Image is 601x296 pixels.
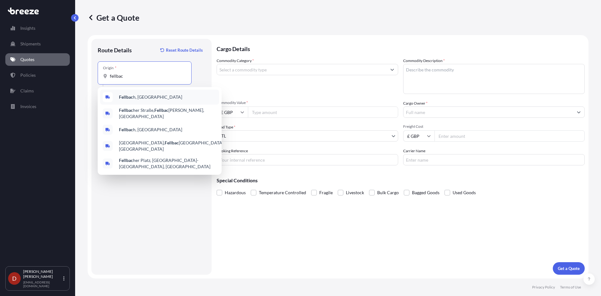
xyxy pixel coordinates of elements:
span: Fragile [319,188,333,197]
p: Reset Route Details [166,47,203,53]
div: Show suggestions [98,87,222,175]
input: Enter amount [434,130,585,142]
p: Get a Quote [558,265,580,272]
b: Fellbac [165,140,179,145]
input: Full name [403,106,573,118]
b: Fellbac [119,107,133,113]
p: Privacy Policy [532,285,555,290]
span: Commodity Value [217,100,398,105]
p: Claims [20,88,34,94]
p: Terms of Use [560,285,581,290]
div: Origin [103,65,116,70]
span: Temperature Controlled [259,188,306,197]
p: [PERSON_NAME] [PERSON_NAME] [23,269,62,279]
label: Cargo Owner [403,100,428,106]
label: Commodity Category [217,58,254,64]
label: Commodity Description [403,58,445,64]
b: Fellbac [154,107,168,113]
p: Route Details [98,46,132,54]
span: h, [GEOGRAPHIC_DATA] [119,94,182,100]
p: Insights [20,25,35,31]
b: Fellbac [119,94,133,100]
input: Type amount [248,106,398,118]
p: Cargo Details [217,39,585,58]
p: [EMAIL_ADDRESS][DOMAIN_NAME] [23,280,62,288]
input: Origin [110,73,184,79]
label: Carrier Name [403,148,425,154]
span: Used Goods [453,188,476,197]
button: Show suggestions [387,64,398,75]
p: Invoices [20,103,36,110]
span: Load Type [217,124,235,130]
input: Select a commodity type [217,64,387,75]
span: [GEOGRAPHIC_DATA], [GEOGRAPHIC_DATA], [GEOGRAPHIC_DATA] [119,140,224,152]
p: Policies [20,72,36,78]
span: Hazardous [225,188,246,197]
input: Your internal reference [217,154,398,165]
p: Get a Quote [88,13,139,23]
span: D [12,275,17,282]
b: Fellbac [119,127,133,132]
span: Bagged Goods [412,188,439,197]
p: Quotes [20,56,34,63]
p: Special Conditions [217,178,585,183]
p: Shipments [20,41,41,47]
button: Show suggestions [573,106,584,118]
label: Booking Reference [217,148,248,154]
span: h, [GEOGRAPHIC_DATA] [119,127,182,133]
span: LTL [219,133,226,139]
span: Bulk Cargo [377,188,399,197]
span: her Straße, [PERSON_NAME], [GEOGRAPHIC_DATA] [119,107,217,120]
span: Freight Cost [403,124,585,129]
span: her Platz, [GEOGRAPHIC_DATA]-[GEOGRAPHIC_DATA], [GEOGRAPHIC_DATA] [119,157,217,170]
input: Enter name [403,154,585,165]
span: Livestock [346,188,364,197]
b: Fellbac [119,158,133,163]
